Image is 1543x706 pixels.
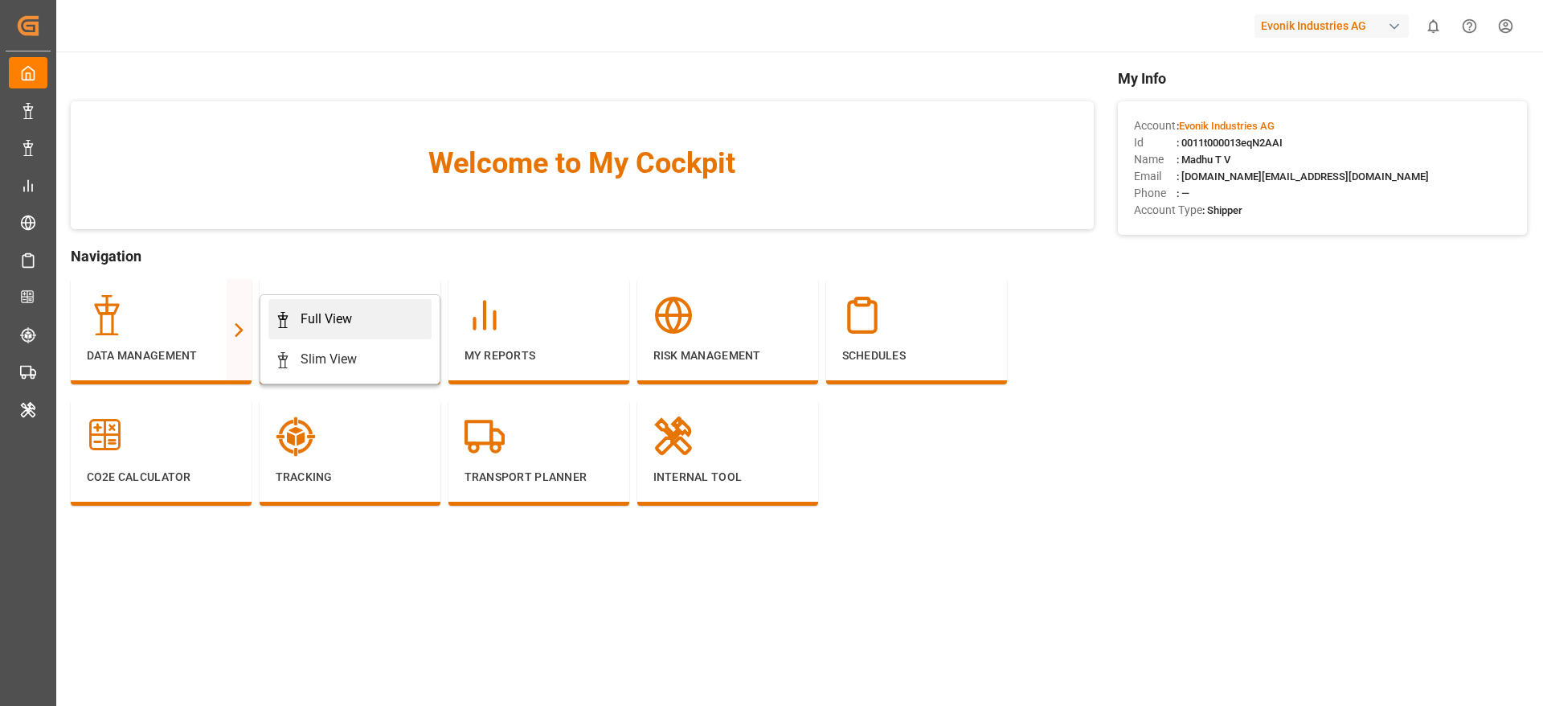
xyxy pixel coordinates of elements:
a: Slim View [268,339,432,380]
span: Email [1134,168,1177,185]
span: Evonik Industries AG [1179,120,1275,132]
span: Account Type [1134,202,1202,219]
button: Evonik Industries AG [1254,10,1415,41]
p: Risk Management [653,347,802,364]
p: My Reports [465,347,613,364]
div: Slim View [301,350,357,369]
span: : Shipper [1202,204,1242,216]
span: My Info [1118,68,1527,89]
a: Full View [268,299,432,339]
p: Internal Tool [653,469,802,486]
span: Welcome to My Cockpit [103,142,1062,185]
span: : — [1177,187,1189,199]
button: show 0 new notifications [1415,8,1451,44]
span: Phone [1134,185,1177,202]
div: Evonik Industries AG [1254,14,1409,38]
p: Transport Planner [465,469,613,486]
p: Data Management [87,347,235,364]
span: Name [1134,151,1177,168]
span: : [1177,120,1275,132]
span: Navigation [71,245,1094,267]
p: CO2e Calculator [87,469,235,486]
span: : [DOMAIN_NAME][EMAIL_ADDRESS][DOMAIN_NAME] [1177,170,1429,183]
span: : 0011t000013eqN2AAI [1177,137,1283,149]
span: : Madhu T V [1177,154,1230,166]
button: Help Center [1451,8,1488,44]
p: Tracking [276,469,424,486]
div: Full View [301,310,352,329]
span: Account [1134,117,1177,134]
p: Schedules [842,347,991,364]
span: Id [1134,134,1177,151]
